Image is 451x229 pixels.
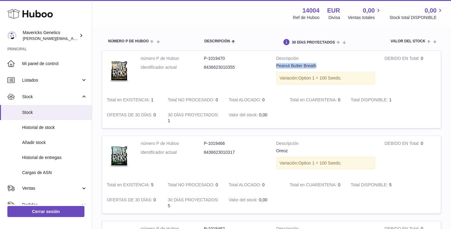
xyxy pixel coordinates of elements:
[276,56,375,63] strong: Descripción
[102,192,163,213] td: 0
[204,141,267,146] dd: P-1019466
[329,15,340,21] div: Divisa
[108,39,149,43] span: número P de Huboo
[390,6,444,21] a: 0,00 Stock total DISPONIBLE
[292,41,335,45] span: 30 DÍAS PROYECTADOS
[363,6,375,15] span: 0,00
[259,197,267,202] span: 0,00
[107,112,154,119] strong: OFERTAS DE 30 DÍAS
[290,182,338,189] strong: Total en CUARENTENA
[276,63,375,69] div: Peanut Butter Breath
[107,56,131,86] img: product image
[22,77,81,83] span: Listados
[259,112,267,117] span: 0,00
[107,182,151,189] strong: Total en EXISTENCIA
[22,155,87,161] span: Historial de entregas
[391,39,425,43] span: Valor del stock
[390,15,444,21] span: Stock total DISPONIBLE
[22,185,81,191] span: Ventas
[327,6,340,15] strong: EUR
[168,182,216,189] strong: Total NO PROCESADO
[204,56,267,61] dd: P-1019470
[346,177,407,192] td: 5
[298,161,341,165] span: Option 1 = 100 Seeds;
[380,136,441,177] td: 0
[163,177,224,192] td: 0
[22,170,87,176] span: Cargas de ASN
[204,64,267,70] dd: 8436623010355
[351,97,389,104] strong: Total DISPONIBLE
[204,39,230,43] span: Descripción
[276,141,375,148] strong: Descripción
[141,149,204,155] dt: Identificador actual
[107,197,154,204] strong: OFERTAS DE 30 DÍAS
[338,97,340,102] span: 0
[141,141,204,146] dt: número P de Huboo
[351,182,389,189] strong: Total DISPONIBLE
[141,56,204,61] dt: número P de Huboo
[168,112,219,119] strong: 30 DÍAS PROYECTADOS
[346,92,407,107] td: 1
[229,97,262,104] strong: Total ALOCADO
[338,182,340,187] span: 0
[163,192,224,213] td: 5
[293,15,319,21] div: Ref de Huboo
[22,61,87,67] span: Mi panel de control
[229,197,259,204] strong: Valor del stock
[380,51,441,92] td: 0
[163,107,224,128] td: 1
[22,125,87,130] span: Historial de stock
[163,92,224,107] td: 0
[276,148,375,154] div: Oreoz
[425,6,437,15] span: 0,00
[348,15,382,21] span: Ventas totales
[348,6,382,21] a: 0,00 Ventas totales
[298,76,341,80] span: Option 1 = 100 Seeds;
[23,30,78,41] div: Mavericks Genetics
[384,141,421,147] strong: DEBIDO EN Total
[107,141,131,171] img: product image
[168,97,216,104] strong: Total NO PROCESADO
[302,6,320,15] strong: 14004
[102,177,163,192] td: 5
[276,72,375,84] div: Variación:
[224,92,285,107] td: 0
[168,197,219,204] strong: 30 DÍAS PROYECTADOS
[204,149,267,155] dd: 8436623010317
[224,177,285,192] td: 0
[276,157,375,169] div: Variación:
[229,112,259,119] strong: Valor del stock
[22,94,81,100] span: Stock
[7,31,17,40] img: pablo@mavericksgenetics.com
[22,202,81,208] span: Pedidos
[102,92,163,107] td: 1
[22,110,87,115] span: Stock
[7,206,84,217] a: Cerrar sesión
[23,36,123,41] span: [PERSON_NAME][EMAIL_ADDRESS][DOMAIN_NAME]
[22,140,87,146] span: Añadir stock
[102,107,163,128] td: 0
[229,182,262,189] strong: Total ALOCADO
[384,56,421,62] strong: DEBIDO EN Total
[290,97,338,104] strong: Total en CUARENTENA
[141,64,204,70] dt: Identificador actual
[107,97,151,104] strong: Total en EXISTENCIA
